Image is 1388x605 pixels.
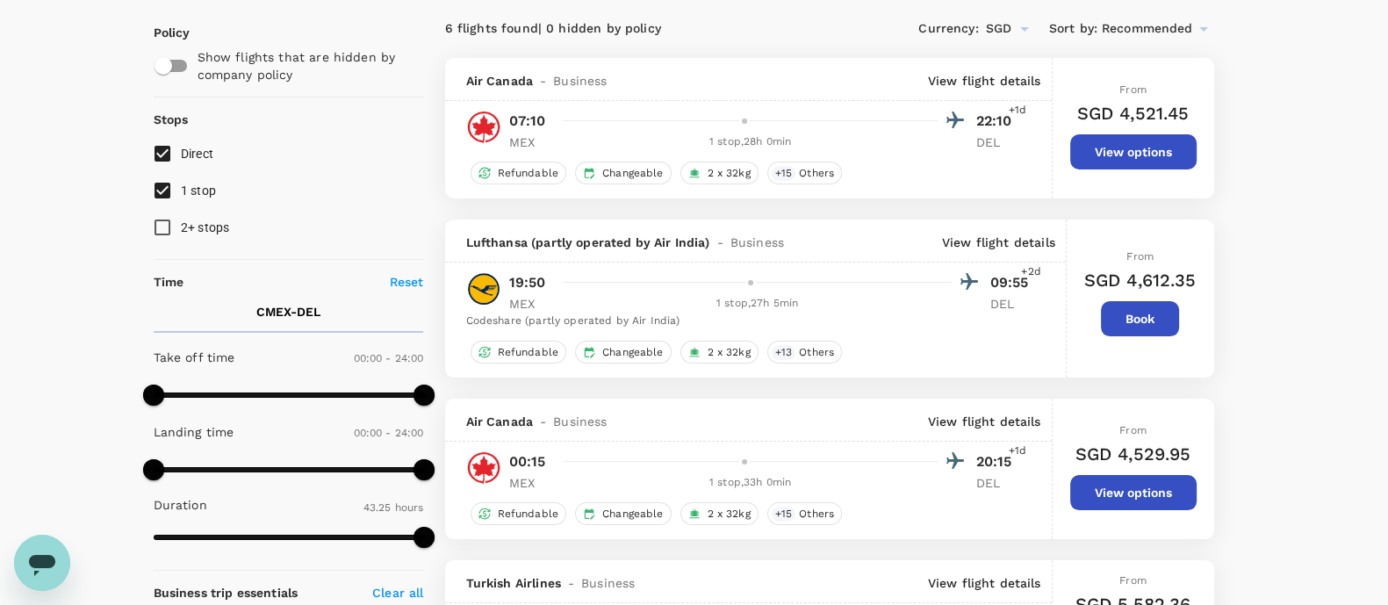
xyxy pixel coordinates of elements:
span: 2 x 32kg [701,345,758,360]
span: Changeable [595,507,671,522]
div: Refundable [471,502,567,525]
h6: SGD 4,521.45 [1077,99,1190,127]
div: 1 stop , 27h 5min [564,295,952,313]
p: View flight details [942,234,1055,251]
span: - [710,234,730,251]
p: Show flights that are hidden by company policy [198,48,412,83]
span: 00:00 - 24:00 [354,427,424,439]
p: MEX [509,295,553,313]
span: + 13 [772,345,795,360]
span: Business [553,413,607,430]
img: AC [466,110,501,145]
span: 2 x 32kg [701,507,758,522]
span: +2d [1021,263,1040,281]
div: 1 stop , 28h 0min [564,133,938,151]
h6: SGD 4,612.35 [1084,266,1197,294]
span: Direct [181,147,214,161]
span: - [533,413,553,430]
span: 2+ stops [181,220,230,234]
div: +13Others [767,341,842,364]
span: Currency : [918,19,978,39]
button: View options [1070,134,1197,169]
p: Landing time [154,423,234,441]
button: Book [1101,301,1179,336]
span: From [1119,424,1147,436]
span: +1d [1009,443,1026,460]
button: Open [1012,17,1037,41]
div: Changeable [575,341,672,364]
p: DEL [990,295,1034,313]
strong: Business trip essentials [154,586,298,600]
div: +15Others [767,502,842,525]
span: Others [792,507,841,522]
span: Changeable [595,345,671,360]
p: Duration [154,496,207,514]
button: View options [1070,475,1197,510]
p: 09:55 [990,272,1034,293]
div: Refundable [471,341,567,364]
span: Refundable [491,166,566,181]
span: +1d [1009,102,1026,119]
div: 1 stop , 33h 0min [564,474,938,492]
span: Business [730,234,784,251]
div: 6 flights found | 0 hidden by policy [445,19,830,39]
span: Refundable [491,345,566,360]
p: MEX [509,474,553,492]
span: + 15 [772,507,795,522]
p: 07:10 [509,111,546,132]
span: 1 stop [181,184,217,198]
span: Business [581,574,635,592]
span: 2 x 32kg [701,166,758,181]
iframe: Button to launch messaging window [14,535,70,591]
span: Turkish Airlines [466,574,561,592]
div: Changeable [575,502,672,525]
p: View flight details [928,413,1041,430]
p: Reset [390,273,424,291]
div: 2 x 32kg [680,341,759,364]
span: Recommended [1102,19,1193,39]
div: 2 x 32kg [680,502,759,525]
span: Refundable [491,507,566,522]
p: 00:15 [509,451,546,472]
span: - [561,574,581,592]
strong: Stops [154,112,189,126]
p: 19:50 [509,272,546,293]
span: From [1126,250,1154,263]
span: Others [792,345,841,360]
div: Changeable [575,162,672,184]
img: AC [466,450,501,486]
span: Business [553,72,607,90]
p: CMEX - DEL [256,303,320,321]
div: Refundable [471,162,567,184]
p: View flight details [928,72,1041,90]
div: Codeshare (partly operated by Air India) [466,313,1034,330]
h6: SGD 4,529.95 [1075,440,1191,468]
span: 00:00 - 24:00 [354,352,424,364]
p: 22:10 [976,111,1020,132]
span: Lufthansa (partly operated by Air India) [466,234,710,251]
span: Air Canada [466,413,534,430]
span: - [533,72,553,90]
p: View flight details [928,574,1041,592]
p: Time [154,273,184,291]
p: 20:15 [976,451,1020,472]
span: Sort by : [1049,19,1097,39]
p: Clear all [372,584,423,601]
span: + 15 [772,166,795,181]
span: Air Canada [466,72,534,90]
div: +15Others [767,162,842,184]
span: Others [792,166,841,181]
p: MEX [509,133,553,151]
span: From [1119,574,1147,587]
span: From [1119,83,1147,96]
p: DEL [976,474,1020,492]
span: Changeable [595,166,671,181]
p: Policy [154,24,169,41]
p: Take off time [154,349,235,366]
img: LH [466,271,501,306]
div: 2 x 32kg [680,162,759,184]
span: 43.25 hours [363,501,424,514]
p: DEL [976,133,1020,151]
